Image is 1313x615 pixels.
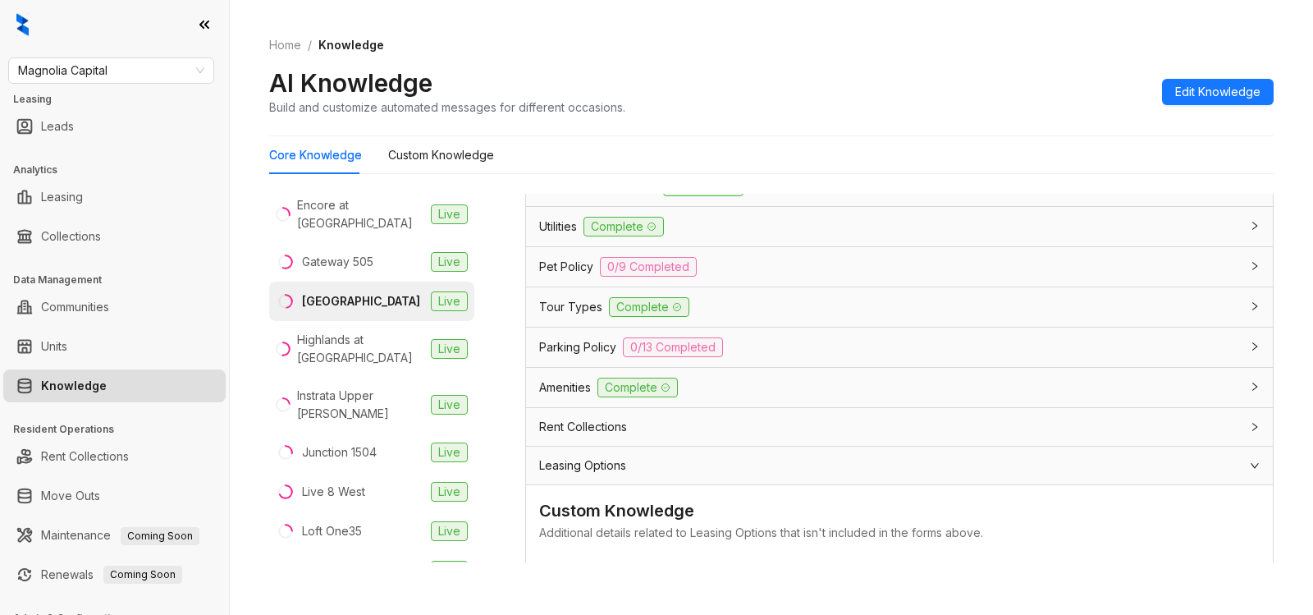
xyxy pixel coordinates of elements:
span: Live [431,291,468,311]
div: Encore at [GEOGRAPHIC_DATA] [297,196,424,232]
div: Loft One35 [302,522,362,540]
li: Leasing [3,181,226,213]
h3: Resident Operations [13,422,229,437]
div: Live 8 West [302,483,365,501]
div: [PERSON_NAME] [302,562,394,580]
div: Instrata Upper [PERSON_NAME] [297,387,424,423]
span: collapsed [1250,342,1260,351]
div: UtilitiesComplete [526,207,1273,246]
span: collapsed [1250,221,1260,231]
li: Knowledge [3,369,226,402]
h2: AI Knowledge [269,67,432,99]
span: Live [431,252,468,272]
span: Live [431,204,468,224]
span: Amenities [539,379,591,397]
span: Magnolia Capital [18,58,204,83]
span: collapsed [1250,301,1260,311]
div: Highlands at [GEOGRAPHIC_DATA] [297,331,424,367]
span: Live [431,561,468,581]
div: Rent Collections [526,408,1273,446]
div: Junction 1504 [302,443,377,461]
a: Collections [41,220,101,253]
h3: Leasing [13,92,229,107]
li: Communities [3,291,226,324]
a: Communities [41,291,109,324]
a: Move Outs [41,480,100,512]
span: Pet Policy [539,258,593,276]
div: Gateway 505 [302,253,373,271]
img: logo [16,13,29,36]
span: Live [431,521,468,541]
span: Coming Soon [103,566,182,584]
li: Leads [3,110,226,143]
span: Knowledge [318,38,384,52]
span: Parking Policy [539,338,616,356]
span: Live [431,443,468,462]
div: Additional details related to Leasing Options that isn't included in the forms above. [539,524,1260,542]
span: Coming Soon [121,527,199,545]
li: / [308,36,312,54]
span: collapsed [1250,382,1260,392]
li: Renewals [3,558,226,591]
span: 0/13 Completed [623,337,723,357]
div: Parking Policy0/13 Completed [526,328,1273,367]
div: Build and customize automated messages for different occasions. [269,99,625,116]
span: Complete [597,378,678,397]
div: Custom Knowledge [539,498,1260,524]
div: Tour TypesComplete [526,287,1273,327]
li: Collections [3,220,226,253]
a: Leasing [41,181,83,213]
span: Complete [609,297,689,317]
a: Knowledge [41,369,107,402]
span: expanded [1250,461,1260,470]
span: collapsed [1250,422,1260,432]
a: RenewalsComing Soon [41,558,182,591]
a: Leads [41,110,74,143]
span: 0/9 Completed [600,257,697,277]
h3: Data Management [13,273,229,287]
li: Move Outs [3,480,226,512]
div: Custom Knowledge [388,146,494,164]
span: Utilities [539,218,577,236]
li: Maintenance [3,519,226,552]
div: [GEOGRAPHIC_DATA] [302,292,420,310]
div: Core Knowledge [269,146,362,164]
span: Leasing Options [539,457,626,475]
div: Leasing Options [526,447,1273,484]
span: Tour Types [539,298,602,316]
h3: Analytics [13,163,229,177]
a: Home [266,36,304,54]
span: Rent Collections [539,418,627,436]
button: Edit Knowledge [1162,79,1274,105]
a: Units [41,330,67,363]
span: Edit Knowledge [1175,83,1260,101]
span: Live [431,395,468,415]
span: Live [431,482,468,502]
span: Live [431,339,468,359]
div: AmenitiesComplete [526,368,1273,407]
li: Rent Collections [3,440,226,473]
div: Pet Policy0/9 Completed [526,247,1273,287]
a: Rent Collections [41,440,129,473]
span: Complete [583,217,664,236]
li: Units [3,330,226,363]
span: collapsed [1250,261,1260,271]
